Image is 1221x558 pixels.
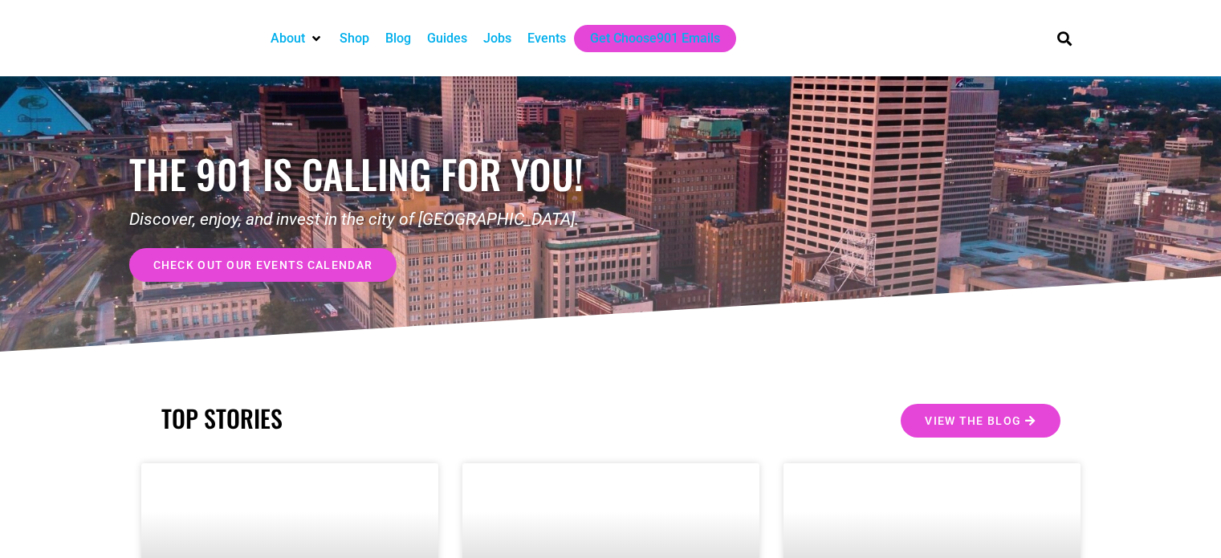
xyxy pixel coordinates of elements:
a: Get Choose901 Emails [590,29,720,48]
h1: the 901 is calling for you! [129,150,611,198]
a: Blog [385,29,411,48]
div: About [263,25,332,52]
nav: Main nav [263,25,1030,52]
span: check out our events calendar [153,259,373,271]
a: check out our events calendar [129,248,397,282]
a: View the Blog [901,404,1060,438]
a: About [271,29,305,48]
div: Search [1051,25,1077,51]
a: Guides [427,29,467,48]
a: Shop [340,29,369,48]
a: Events [527,29,566,48]
a: Jobs [483,29,511,48]
p: Discover, enjoy, and invest in the city of [GEOGRAPHIC_DATA]. [129,207,611,233]
span: View the Blog [925,415,1021,426]
h2: TOP STORIES [161,404,603,433]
